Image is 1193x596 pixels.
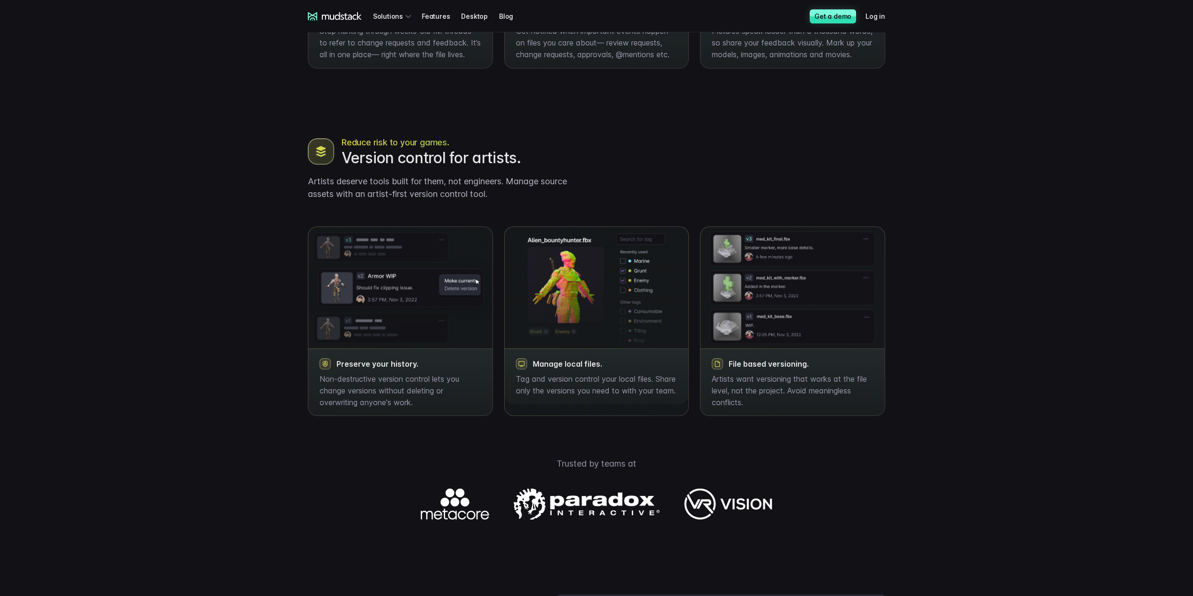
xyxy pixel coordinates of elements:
span: Art team size [157,77,200,85]
img: Boots model in normals, UVs and wireframe [308,227,492,348]
a: Features [422,8,461,25]
span: Job title [157,39,182,47]
img: Boots model in normals, UVs and wireframe [701,227,885,348]
p: Tag and version control your local files. Share only the versions you need to with your team. [516,373,678,397]
img: shield and lock icon [320,358,331,370]
img: Logos of companies using mudstack. [421,489,772,520]
span: Reduce risk to your games. [342,136,449,149]
h2: Version control for artists. [342,149,589,167]
h3: File based versioning. [729,359,873,369]
img: magnifying glass icon [516,358,527,370]
a: Blog [499,8,524,25]
p: Non-destructive version control lets you change versions without deleting or overwriting anyone's... [320,373,481,408]
a: mudstack logo [308,12,362,21]
div: Solutions [373,8,414,25]
span: Last name [157,0,192,8]
h3: Manage local files. [533,359,678,369]
a: Log in [865,8,896,25]
span: Work with outsourced artists? [11,170,109,178]
p: Pictures speak louder than a thousand words, so share your feedback visually. Mark up your models... [712,25,873,60]
a: Desktop [461,8,499,25]
img: Boots model in normals, UVs and wireframe [505,227,689,348]
input: Work with outsourced artists? [2,170,8,176]
p: Trusted by teams at [297,457,896,470]
a: Get a demo [810,9,856,23]
p: Artists deserve tools built for them, not engineers. Manage source assets with an artist-first ve... [308,175,589,200]
img: magnifying glass icon [712,358,723,370]
p: Artists want versioning that works at the file level, not the project. Avoid meaningless conflicts. [712,373,873,408]
img: Boots model in normals, UVs and wireframe [308,138,334,165]
p: Stop hunting through weeks-old IM threads to refer to change requests and feedback. It’s all in o... [320,25,481,60]
h3: Preserve your history. [336,359,481,369]
p: Get notified when important events happen on files you care about— review requests, change reques... [516,25,678,60]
